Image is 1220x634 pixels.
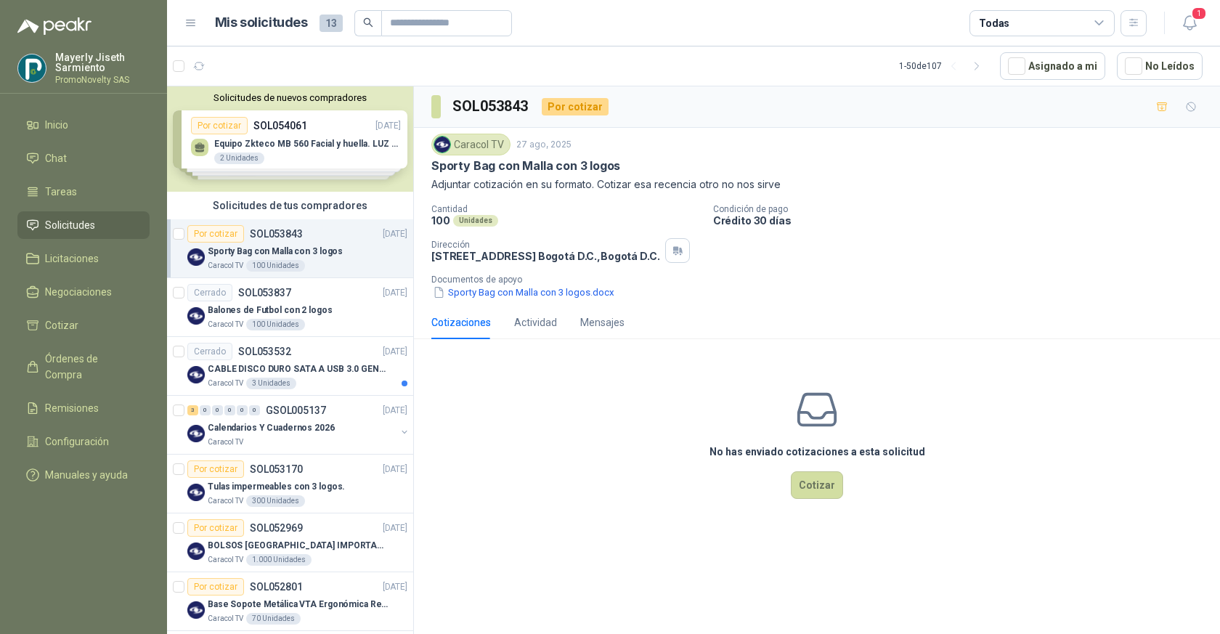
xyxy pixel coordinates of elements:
div: 3 [187,405,198,415]
a: Solicitudes [17,211,150,239]
div: Todas [979,15,1009,31]
p: Caracol TV [208,554,243,566]
button: Solicitudes de nuevos compradores [173,92,407,103]
div: 100 Unidades [246,319,305,330]
img: Company Logo [187,366,205,383]
div: 100 Unidades [246,260,305,272]
span: Solicitudes [45,217,95,233]
p: Balones de Futbol con 2 logos [208,304,333,317]
a: Cotizar [17,312,150,339]
p: SOL053532 [238,346,291,357]
a: Manuales y ayuda [17,461,150,489]
p: [DATE] [383,227,407,241]
span: search [363,17,373,28]
img: Company Logo [187,425,205,442]
img: Logo peakr [17,17,91,35]
div: Caracol TV [431,134,511,155]
p: [DATE] [383,286,407,300]
div: Por cotizar [187,225,244,243]
a: Remisiones [17,394,150,422]
p: Sporty Bag con Malla con 3 logos [431,158,620,174]
button: Cotizar [791,471,843,499]
a: Por cotizarSOL053170[DATE] Company LogoTulas impermeables con 3 logos.Caracol TV300 Unidades [167,455,413,513]
p: Cantidad [431,204,701,214]
span: Inicio [45,117,68,133]
img: Company Logo [187,601,205,619]
p: Mayerly Jiseth Sarmiento [55,52,150,73]
p: BOLSOS [GEOGRAPHIC_DATA] IMPORTADO [GEOGRAPHIC_DATA]-397-1 [208,539,389,553]
a: Inicio [17,111,150,139]
span: Chat [45,150,67,166]
a: CerradoSOL053837[DATE] Company LogoBalones de Futbol con 2 logosCaracol TV100 Unidades [167,278,413,337]
p: Dirección [431,240,659,250]
p: [STREET_ADDRESS] Bogotá D.C. , Bogotá D.C. [431,250,659,262]
div: 0 [212,405,223,415]
p: SOL053843 [250,229,303,239]
span: Configuración [45,434,109,450]
button: 1 [1176,10,1203,36]
span: Órdenes de Compra [45,351,136,383]
p: CABLE DISCO DURO SATA A USB 3.0 GENERICO [208,362,389,376]
p: Caracol TV [208,436,243,448]
p: Base Sopote Metálica VTA Ergonómica Retráctil para Portátil [208,598,389,611]
div: 0 [249,405,260,415]
div: Por cotizar [542,98,609,115]
p: Condición de pago [713,204,1214,214]
a: Por cotizarSOL052801[DATE] Company LogoBase Sopote Metálica VTA Ergonómica Retráctil para Portáti... [167,572,413,631]
p: Documentos de apoyo [431,275,1214,285]
div: 1.000 Unidades [246,554,312,566]
span: 13 [320,15,343,32]
a: Por cotizarSOL052969[DATE] Company LogoBOLSOS [GEOGRAPHIC_DATA] IMPORTADO [GEOGRAPHIC_DATA]-397-1... [167,513,413,572]
span: Manuales y ayuda [45,467,128,483]
p: GSOL005137 [266,405,326,415]
p: [DATE] [383,345,407,359]
a: CerradoSOL053532[DATE] Company LogoCABLE DISCO DURO SATA A USB 3.0 GENERICOCaracol TV3 Unidades [167,337,413,396]
img: Company Logo [187,248,205,266]
p: 100 [431,214,450,227]
p: Sporty Bag con Malla con 3 logos [208,245,343,259]
span: Remisiones [45,400,99,416]
div: 0 [224,405,235,415]
a: Chat [17,145,150,172]
img: Company Logo [18,54,46,82]
p: [DATE] [383,521,407,535]
p: Caracol TV [208,319,243,330]
p: Calendarios Y Cuadernos 2026 [208,421,335,435]
p: 27 ago, 2025 [516,138,572,152]
button: Sporty Bag con Malla con 3 logos.docx [431,285,616,300]
a: Configuración [17,428,150,455]
p: [DATE] [383,463,407,476]
div: Solicitudes de tus compradores [167,192,413,219]
img: Company Logo [187,484,205,501]
a: Órdenes de Compra [17,345,150,389]
a: Tareas [17,178,150,206]
p: Caracol TV [208,613,243,625]
p: Adjuntar cotización en su formato. Cotizar esa recencia otro no nos sirve [431,176,1203,192]
div: Mensajes [580,314,625,330]
div: 3 Unidades [246,378,296,389]
span: 1 [1191,7,1207,20]
span: Cotizar [45,317,78,333]
p: [DATE] [383,580,407,594]
button: No Leídos [1117,52,1203,80]
p: Crédito 30 días [713,214,1214,227]
img: Company Logo [187,307,205,325]
a: Por cotizarSOL053843[DATE] Company LogoSporty Bag con Malla con 3 logosCaracol TV100 Unidades [167,219,413,278]
div: 0 [237,405,248,415]
div: Solicitudes de nuevos compradoresPor cotizarSOL054061[DATE] Equipo Zkteco MB 560 Facial y huella.... [167,86,413,192]
div: Actividad [514,314,557,330]
h3: SOL053843 [452,95,530,118]
div: Por cotizar [187,578,244,596]
p: Tulas impermeables con 3 logos. [208,480,345,494]
img: Company Logo [434,137,450,153]
div: 1 - 50 de 107 [899,54,988,78]
button: Asignado a mi [1000,52,1105,80]
span: Negociaciones [45,284,112,300]
p: Caracol TV [208,495,243,507]
div: 300 Unidades [246,495,305,507]
span: Tareas [45,184,77,200]
a: Licitaciones [17,245,150,272]
p: SOL052801 [250,582,303,592]
p: SOL053170 [250,464,303,474]
div: Cotizaciones [431,314,491,330]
